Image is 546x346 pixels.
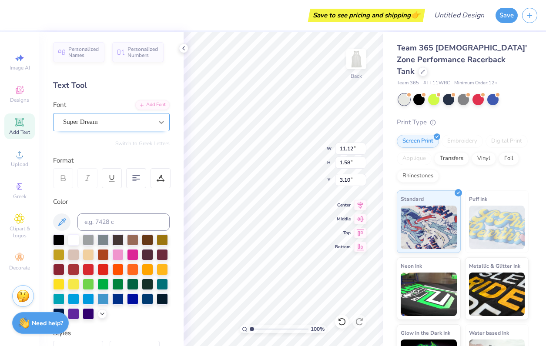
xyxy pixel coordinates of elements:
button: Switch to Greek Letters [115,140,170,147]
div: Rhinestones [397,170,439,183]
span: Water based Ink [469,328,509,337]
strong: Need help? [32,319,63,327]
span: Personalized Names [68,46,99,58]
div: Text Tool [53,80,170,91]
span: Standard [401,194,424,203]
span: Bottom [335,244,351,250]
img: Back [348,50,365,68]
div: Back [351,72,362,80]
button: Save [496,8,518,23]
img: Neon Ink [401,273,457,316]
span: Middle [335,216,351,222]
input: Untitled Design [427,7,491,24]
div: Screen Print [397,135,439,148]
span: Designs [10,96,29,103]
div: Save to see pricing and shipping [310,9,423,22]
span: Upload [11,161,28,168]
div: Vinyl [472,152,496,165]
span: Add Text [9,129,30,136]
div: Embroidery [442,135,483,148]
span: Personalized Numbers [127,46,158,58]
span: Clipart & logos [4,225,35,239]
div: Add Font [135,100,170,110]
img: Puff Ink [469,206,525,249]
div: Styles [53,328,170,338]
span: Image AI [10,64,30,71]
span: Team 365 [DEMOGRAPHIC_DATA]' Zone Performance Racerback Tank [397,43,527,77]
span: Center [335,202,351,208]
input: e.g. 7428 c [77,213,170,231]
div: Color [53,197,170,207]
label: Font [53,100,66,110]
span: Decorate [9,264,30,271]
div: Digital Print [486,135,528,148]
span: # TT11WRC [423,80,450,87]
span: Metallic & Glitter Ink [469,261,520,270]
span: Glow in the Dark Ink [401,328,450,337]
div: Applique [397,152,432,165]
span: Neon Ink [401,261,422,270]
div: Print Type [397,117,529,127]
div: Transfers [434,152,469,165]
div: Foil [499,152,519,165]
span: Team 365 [397,80,419,87]
img: Standard [401,206,457,249]
span: Minimum Order: 12 + [454,80,498,87]
div: Format [53,156,171,166]
span: Greek [13,193,27,200]
span: Top [335,230,351,236]
span: Puff Ink [469,194,487,203]
span: 100 % [311,325,325,333]
img: Metallic & Glitter Ink [469,273,525,316]
span: 👉 [411,10,420,20]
